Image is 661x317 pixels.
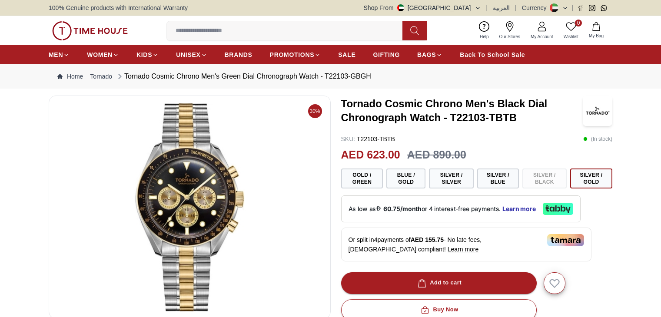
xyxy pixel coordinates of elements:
button: Silver / Gold [570,168,612,188]
a: Facebook [577,5,584,11]
p: T22103-TBTB [341,135,395,143]
span: GIFTING [373,50,400,59]
div: Tornado Cosmic Chrono Men's Green Dial Chronograph Watch - T22103-GBGH [116,71,371,82]
span: UNISEX [176,50,200,59]
span: Learn more [448,246,479,253]
a: Whatsapp [601,5,607,11]
button: Gold / Green [341,168,383,188]
nav: Breadcrumb [49,64,612,89]
p: ( In stock ) [583,135,612,143]
a: UNISEX [176,47,207,63]
a: Help [475,20,494,42]
span: KIDS [136,50,152,59]
img: Tamara [547,234,584,246]
a: GIFTING [373,47,400,63]
button: Silver / Silver [429,168,474,188]
span: PROMOTIONS [270,50,315,59]
a: BAGS [417,47,442,63]
a: SALE [338,47,355,63]
span: 30% [308,104,322,118]
div: Currency [522,3,550,12]
span: My Account [527,33,557,40]
span: 100% Genuine products with International Warranty [49,3,188,12]
a: Instagram [589,5,595,11]
img: United Arab Emirates [397,4,404,11]
a: KIDS [136,47,159,63]
span: MEN [49,50,63,59]
span: Help [476,33,492,40]
a: MEN [49,47,70,63]
div: Or split in 4 payments of - No late fees, [DEMOGRAPHIC_DATA] compliant! [341,228,591,261]
button: Silver / Blue [477,168,519,188]
a: PROMOTIONS [270,47,321,63]
a: Our Stores [494,20,525,42]
button: Blue / Gold [386,168,425,188]
span: | [486,3,488,12]
div: Add to cart [416,278,462,288]
div: Buy Now [419,305,458,315]
span: SKU : [341,135,355,142]
span: | [515,3,517,12]
h2: AED 623.00 [341,147,400,163]
span: Back To School Sale [460,50,525,59]
span: AED 155.75 [411,236,444,243]
a: 0Wishlist [558,20,584,42]
span: WOMEN [87,50,113,59]
span: | [572,3,574,12]
img: Tornado Cosmic Chrono Men's Green Dial Chronograph Watch - T22103-GBGH [56,103,323,311]
a: Tornado [90,72,112,81]
button: Shop From[GEOGRAPHIC_DATA] [364,3,481,12]
img: ... [52,21,128,40]
span: SALE [338,50,355,59]
a: Home [57,72,83,81]
h3: AED 890.00 [407,147,466,163]
img: Tornado Cosmic Chrono Men's Black Dial Chronograph Watch - T22103-TBTB [583,96,612,126]
span: BAGS [417,50,436,59]
span: My Bag [585,33,607,39]
a: WOMEN [87,47,119,63]
button: العربية [493,3,510,12]
span: 0 [575,20,582,26]
button: Add to cart [341,272,537,294]
button: My Bag [584,20,609,41]
span: Our Stores [496,33,524,40]
h3: Tornado Cosmic Chrono Men's Black Dial Chronograph Watch - T22103-TBTB [341,97,583,125]
a: Back To School Sale [460,47,525,63]
a: BRANDS [225,47,252,63]
span: Wishlist [560,33,582,40]
span: BRANDS [225,50,252,59]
